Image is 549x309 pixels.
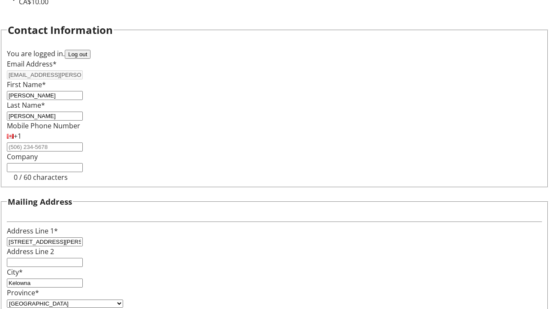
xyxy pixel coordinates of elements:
input: City [7,279,83,288]
label: Province* [7,288,39,297]
h2: Contact Information [8,22,113,38]
label: Company [7,152,38,161]
label: Email Address* [7,59,57,69]
h3: Mailing Address [8,196,72,208]
div: You are logged in. [7,48,542,59]
label: First Name* [7,80,46,89]
label: Address Line 2 [7,247,54,256]
input: (506) 234-5678 [7,142,83,151]
label: Address Line 1* [7,226,58,236]
label: Last Name* [7,100,45,110]
label: Mobile Phone Number [7,121,80,130]
tr-character-limit: 0 / 60 characters [14,173,68,182]
label: City* [7,267,23,277]
button: Log out [65,50,90,59]
input: Address [7,237,83,246]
